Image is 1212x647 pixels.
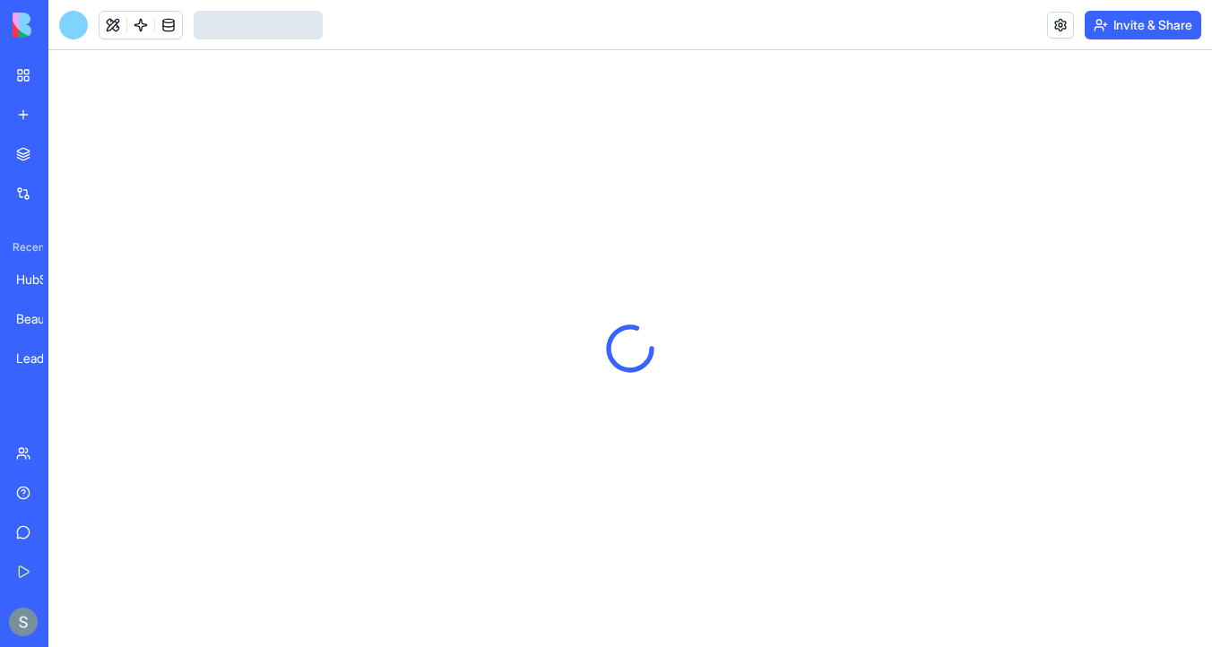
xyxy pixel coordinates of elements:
span: Recent [5,240,43,254]
div: Lead Enrichment Hub (from File) [16,349,66,367]
img: ACg8ocKnDTHbS00rqwWSHQfXf8ia04QnQtz5EDX_Ef5UNrjqV-k=s96-c [9,608,38,636]
button: Invite & Share [1085,11,1201,39]
a: HubSpot Lead Research & Outreach Engine [5,262,77,298]
a: Lead Enrichment Hub (from File) [5,341,77,376]
div: HubSpot Lead Research & Outreach Engine [16,271,66,289]
div: Beautiful Todo List [16,310,66,328]
a: Beautiful Todo List [5,301,77,337]
img: logo [13,13,124,38]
